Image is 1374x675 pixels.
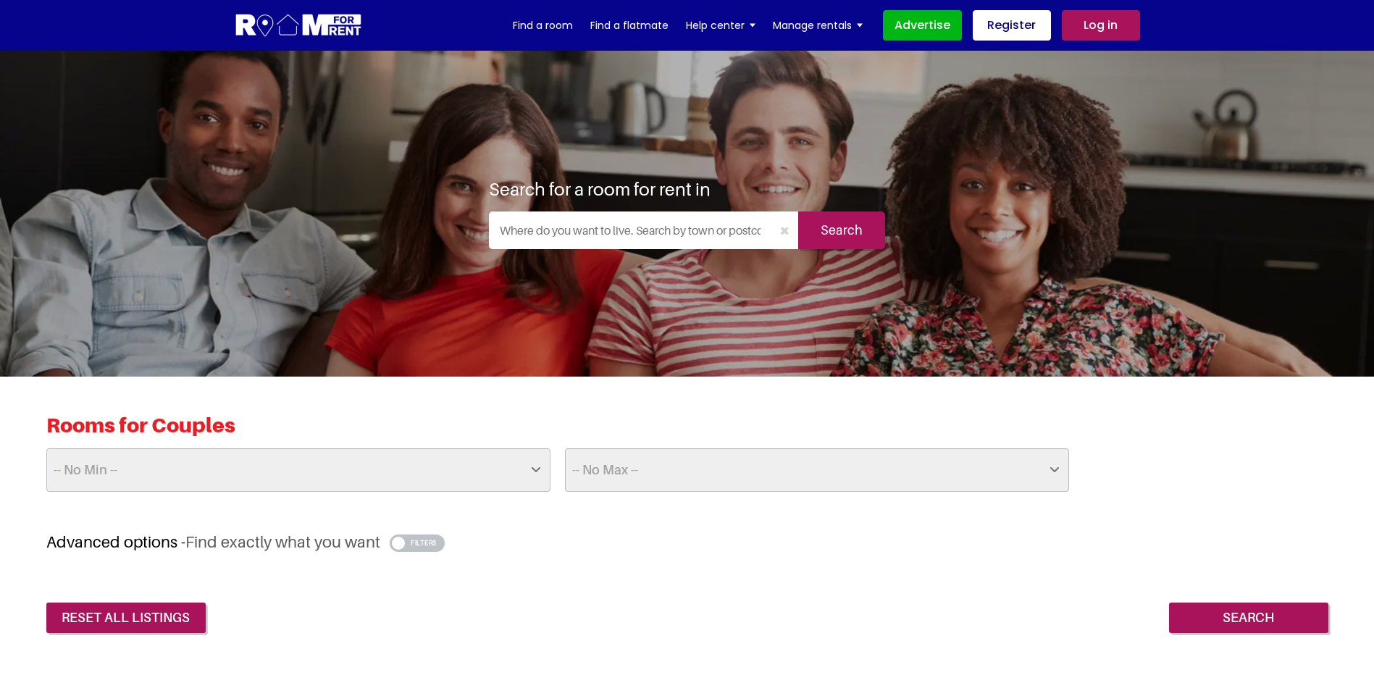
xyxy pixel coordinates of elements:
[1169,603,1328,633] input: Search
[513,14,573,36] a: Find a room
[590,14,669,36] a: Find a flatmate
[46,532,1328,552] h3: Advanced options -
[686,14,755,36] a: Help center
[46,603,206,633] a: reset all listings
[489,178,711,200] h1: Search for a room for rent in
[883,10,962,41] a: Advertise
[973,10,1051,41] a: Register
[798,211,885,249] input: Search
[1062,10,1140,41] a: Log in
[773,14,863,36] a: Manage rentals
[46,413,1328,448] h2: Rooms for Couples
[185,532,380,551] span: Find exactly what you want
[489,211,772,249] input: Where do you want to live. Search by town or postcode
[235,12,363,39] img: Logo for Room for Rent, featuring a welcoming design with a house icon and modern typography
